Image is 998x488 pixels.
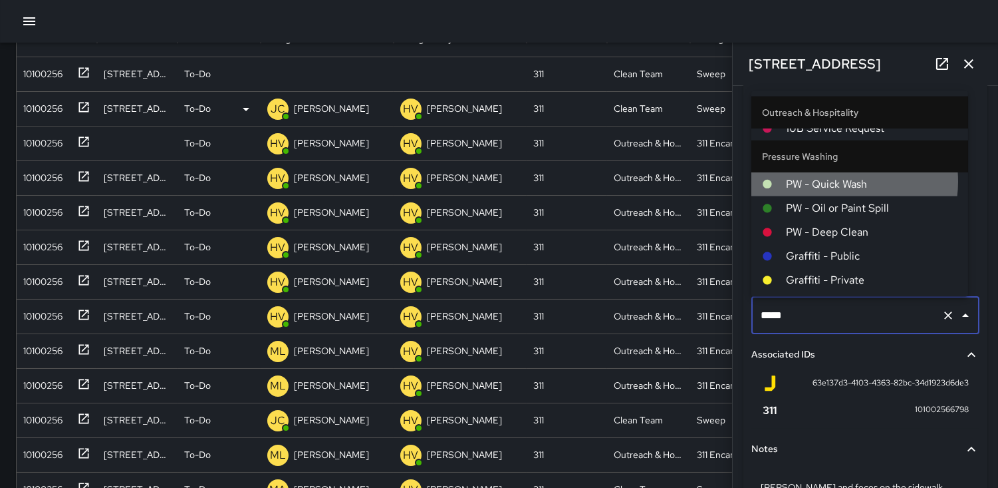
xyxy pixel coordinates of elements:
div: 311 [533,413,544,427]
div: Clean Team [614,102,663,115]
div: 311 Encampments [697,379,767,392]
p: To-Do [184,379,211,392]
div: Outreach & Hospitality [614,171,684,184]
p: [PERSON_NAME] [294,275,369,288]
div: Outreach & Hospitality [614,379,684,392]
span: Graffiti - Public [786,248,957,264]
p: HV [404,205,419,221]
div: 311 Encampments [697,136,767,150]
div: 311 [533,275,544,288]
p: [PERSON_NAME] [427,206,502,219]
div: 311 [533,206,544,219]
div: 102 6th Street [104,344,171,358]
div: 311 Encampments [697,171,767,184]
div: 10100256 [18,304,62,323]
p: To-Do [184,67,211,81]
div: Outreach & Hospitality [614,344,684,358]
p: [PERSON_NAME] [427,448,502,461]
p: [PERSON_NAME] [427,275,502,288]
div: 1035 Mission Street [104,102,171,115]
p: HV [404,413,419,429]
p: HV [271,274,286,290]
div: Outreach & Hospitality [614,136,684,150]
p: HV [404,309,419,325]
div: 475 Tehama Street [104,67,171,81]
p: [PERSON_NAME] [427,413,502,427]
div: 311 Encampments [697,344,767,358]
div: 10100256 [18,373,62,392]
div: Sweep [697,67,725,81]
div: 936 Market Street [104,310,171,323]
div: Outreach & Hospitality [614,206,684,219]
p: [PERSON_NAME] [294,310,369,323]
p: ML [270,378,286,394]
p: HV [404,344,419,360]
p: ML [270,447,286,463]
div: 1159 Mission Street [104,171,171,184]
div: 10100256 [18,62,62,81]
p: [PERSON_NAME] [294,413,369,427]
p: HV [404,447,419,463]
p: [PERSON_NAME] [294,171,369,184]
li: Pressure Washing [751,140,968,172]
p: [PERSON_NAME] [427,102,502,115]
p: [PERSON_NAME] [294,344,369,358]
p: To-Do [184,275,211,288]
p: To-Do [184,136,211,150]
p: ML [270,344,286,360]
div: 311 [533,67,544,81]
p: HV [271,240,286,256]
p: [PERSON_NAME] [294,379,369,392]
p: To-Do [184,413,211,427]
div: Sweep [697,102,725,115]
p: HV [404,136,419,152]
p: HV [271,309,286,325]
p: HV [404,274,419,290]
div: 311 [533,344,544,358]
div: 311 Encampments [697,310,767,323]
div: 1131 Mission Street [104,206,171,219]
p: HV [404,240,419,256]
div: 10100256 [18,131,62,150]
div: Outreach & Hospitality [614,448,684,461]
div: 10100256 [18,166,62,184]
p: HV [271,136,286,152]
span: PW - Deep Clean [786,224,957,240]
p: [PERSON_NAME] [427,310,502,323]
p: [PERSON_NAME] [294,240,369,254]
p: HV [271,205,286,221]
div: 311 Encampments [697,240,767,254]
div: 1095 Mission Street [104,275,171,288]
div: 10100256 [18,270,62,288]
div: 311 [533,448,544,461]
div: 10100256 [18,235,62,254]
p: HV [404,101,419,117]
p: To-Do [184,448,211,461]
div: Clean Team [614,413,663,427]
span: 10B Service Request [786,120,957,136]
p: [PERSON_NAME] [427,240,502,254]
p: [PERSON_NAME] [294,206,369,219]
p: [PERSON_NAME] [427,379,502,392]
div: 160 6th Street [104,448,171,461]
div: Clean Team [614,67,663,81]
div: Outreach & Hospitality [614,240,684,254]
p: HV [404,170,419,186]
div: 311 Encampments [697,275,767,288]
p: To-Do [184,310,211,323]
div: 160 6th Street [104,413,171,427]
p: HV [404,378,419,394]
div: 311 Encampments [697,206,767,219]
span: PW - Quick Wash [786,176,957,192]
div: Outreach & Hospitality [614,275,684,288]
p: HV [271,170,286,186]
span: PW - Oil or Paint Spill [786,200,957,216]
p: [PERSON_NAME] [427,344,502,358]
div: 311 [533,171,544,184]
p: [PERSON_NAME] [294,102,369,115]
p: [PERSON_NAME] [294,448,369,461]
span: Graffiti - Private [786,272,957,288]
p: [PERSON_NAME] [294,136,369,150]
p: To-Do [184,344,211,358]
div: 311 [533,102,544,115]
